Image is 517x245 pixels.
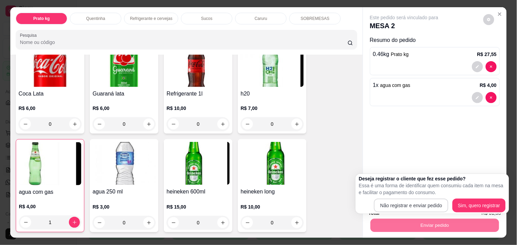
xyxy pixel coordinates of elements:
[301,16,329,21] p: SOBREMESAS
[167,203,230,210] p: R$ 15,00
[494,9,505,20] button: Close
[168,217,179,228] button: decrease-product-quantity
[86,16,105,21] p: Quentinha
[69,217,80,228] button: increase-product-quantity
[94,217,105,228] button: decrease-product-quantity
[167,44,230,87] img: product-image
[19,90,82,98] h4: Coca Lata
[391,52,409,57] span: Prato kg
[93,142,156,185] img: product-image
[143,217,154,228] button: increase-product-quantity
[201,16,213,21] p: Sucos
[19,203,81,210] p: R$ 4,00
[93,105,156,112] p: R$ 6,00
[167,142,230,185] img: product-image
[371,219,499,232] button: Enviar pedido
[291,217,302,228] button: increase-product-quantity
[480,82,497,89] p: R$ 4,00
[19,44,82,87] img: product-image
[143,119,154,130] button: increase-product-quantity
[130,16,172,21] p: Refrigerante e cervejas
[167,188,230,196] h4: heineken 600ml
[20,39,348,46] input: Pesquisa
[374,199,448,212] button: Não registrar e enviar pedido
[93,188,156,196] h4: agua 250 ml
[370,14,438,21] p: Este pedido será vinculado para
[33,16,50,21] p: Prato kg
[217,217,228,228] button: increase-product-quantity
[19,105,82,112] p: R$ 6,00
[93,44,156,87] img: product-image
[20,119,31,130] button: decrease-product-quantity
[69,119,80,130] button: increase-product-quantity
[483,14,494,25] button: decrease-product-quantity
[370,21,438,31] p: MESA 2
[255,16,267,21] p: Caruru
[369,210,380,216] strong: Total
[93,203,156,210] p: R$ 3,00
[472,92,483,103] button: decrease-product-quantity
[370,36,500,44] p: Resumo do pedido
[242,119,253,130] button: decrease-product-quantity
[241,203,304,210] p: R$ 10,00
[20,217,31,228] button: decrease-product-quantity
[242,217,253,228] button: decrease-product-quantity
[167,90,230,98] h4: Refrigerante 1l
[19,188,81,196] h4: agua com gas
[373,81,410,89] p: 1 x
[93,90,156,98] h4: Guaraná lata
[241,44,304,87] img: product-image
[453,199,506,212] button: Sim, quero registrar
[167,105,230,112] p: R$ 10,00
[94,119,105,130] button: decrease-product-quantity
[486,92,497,103] button: decrease-product-quantity
[241,188,304,196] h4: heineken long
[217,119,228,130] button: increase-product-quantity
[20,32,39,38] label: Pesquisa
[19,142,81,185] img: product-image
[241,142,304,185] img: product-image
[380,82,410,88] span: agua com gas
[472,61,483,72] button: decrease-product-quantity
[359,182,506,196] p: Essa é uma forma de identificar quem consumiu cada item na mesa e facilitar o pagamento do consumo.
[168,119,179,130] button: decrease-product-quantity
[477,51,497,58] p: R$ 27,55
[241,90,304,98] h4: h20
[241,105,304,112] p: R$ 7,00
[373,50,409,58] p: 0.46 kg
[486,61,497,72] button: decrease-product-quantity
[291,119,302,130] button: increase-product-quantity
[359,175,506,182] h2: Deseja registrar o cliente que fez esse pedido?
